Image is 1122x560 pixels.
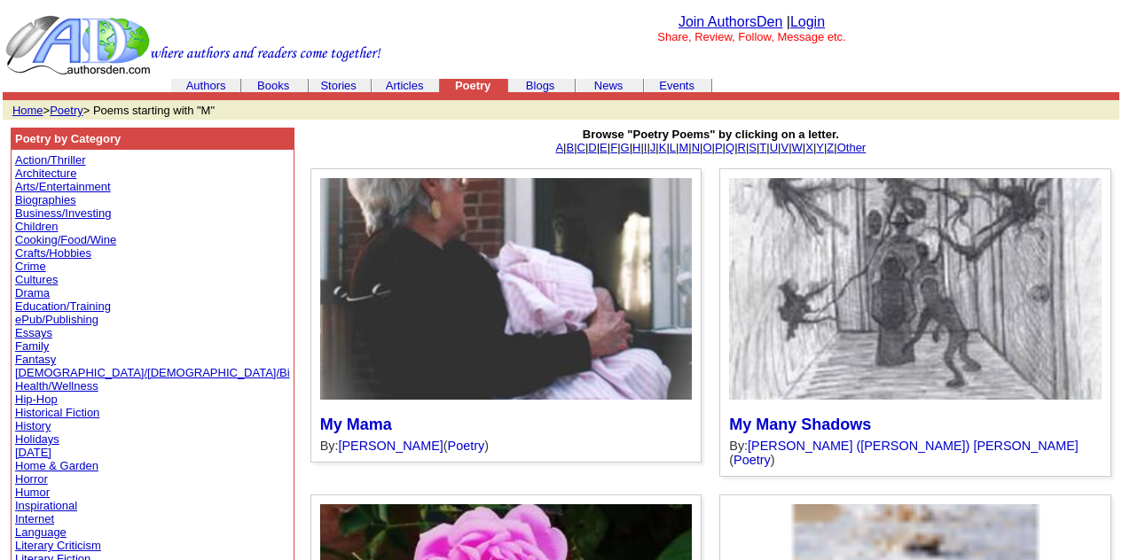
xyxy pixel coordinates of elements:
a: Family [15,339,49,353]
a: I [644,141,647,154]
a: S [749,141,757,154]
a: Internet [15,512,54,525]
img: cleardot.gif [1117,94,1118,98]
a: C [577,141,585,154]
div: By: ( ) [729,439,1102,467]
img: cleardot.gif [439,85,440,86]
font: Share, Review, Follow, Message etc. [657,30,845,43]
img: cleardot.gif [371,85,372,86]
a: Humor [15,486,50,499]
a: Cultures [15,273,58,286]
a: Cooking/Food/Wine [15,233,116,246]
a: Stories [320,79,356,92]
a: R [738,141,746,154]
div: By: ( ) [320,439,693,453]
a: Education/Training [15,299,111,313]
a: Essays [15,326,52,339]
a: Language [15,525,67,539]
a: Biographies [15,193,76,206]
img: cleardot.gif [440,85,441,86]
a: H [632,141,640,154]
a: P [715,141,723,154]
img: cleardot.gif [308,85,309,86]
a: Join AuthorsDen [679,14,782,29]
a: A [555,141,563,154]
a: History [15,419,51,432]
a: Holidays [15,432,59,446]
a: D [588,141,596,154]
a: Authors [186,79,226,92]
font: | [787,14,825,29]
a: Home [12,104,43,117]
a: Events [659,79,694,92]
img: cleardot.gif [644,85,645,86]
a: Inspirational [15,499,77,512]
a: J [650,141,656,154]
a: Action/Thriller [15,153,85,167]
a: L [670,141,676,154]
a: B [566,141,574,154]
a: Home & Garden [15,459,98,472]
img: cleardot.gif [507,85,508,86]
a: K [659,141,667,154]
a: V [781,141,789,154]
a: Literary Criticism [15,539,101,552]
a: Blogs [526,79,555,92]
a: F [610,141,617,154]
a: X [805,141,813,154]
a: U [770,141,778,154]
a: Poetry [734,453,771,467]
a: [PERSON_NAME] [338,439,443,453]
a: Other [837,141,867,154]
a: M [679,141,688,154]
a: Arts/Entertainment [15,180,111,193]
a: W [792,141,803,154]
a: Horror [15,472,48,486]
a: Books [257,77,292,92]
font: Books [257,79,289,92]
a: Health/Wellness [15,379,98,393]
a: Q [726,141,734,154]
a: Y [816,141,824,154]
a: News [594,79,624,92]
a: Drama [15,286,50,299]
a: Login [790,14,825,29]
a: Poetry [50,104,83,117]
a: O [702,141,711,154]
img: cleardot.gif [172,85,173,86]
font: | | | | | | | | | | | | | | | | | | | | | | | | | | [555,128,866,154]
a: G [621,141,630,154]
a: ePub/Publishing [15,313,98,326]
a: E [600,141,608,154]
img: cleardot.gif [711,85,712,86]
a: T [759,141,766,154]
img: cleardot.gif [240,85,241,86]
img: cleardot.gif [171,85,172,86]
a: [DEMOGRAPHIC_DATA]/[DEMOGRAPHIC_DATA]/Bi [15,366,290,379]
font: > > Poems starting with "M" [12,104,215,117]
img: header_logo2.gif [5,14,381,76]
a: [PERSON_NAME] ([PERSON_NAME]) [PERSON_NAME] [748,439,1079,453]
a: My Mama [320,416,392,433]
a: Children [15,220,58,233]
a: Historical Fiction [15,406,99,419]
a: Crafts/Hobbies [15,246,91,260]
img: cleardot.gif [576,85,577,86]
a: Poetry [448,439,485,453]
a: My Many Shadows [729,416,871,433]
a: Architecture [15,167,76,180]
a: N [692,141,700,154]
b: Browse "Poetry Poems" by clicking on a letter. [583,128,839,141]
a: [DATE] [15,446,51,459]
a: Fantasy [15,353,56,366]
a: Z [827,141,834,154]
a: Business/Investing [15,206,111,220]
a: Articles [386,79,424,92]
b: Poetry by Category [15,132,121,145]
a: Hip-Hop [15,393,58,406]
b: Poetry [455,79,490,92]
img: cleardot.gif [173,85,174,86]
a: Crime [15,260,46,273]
